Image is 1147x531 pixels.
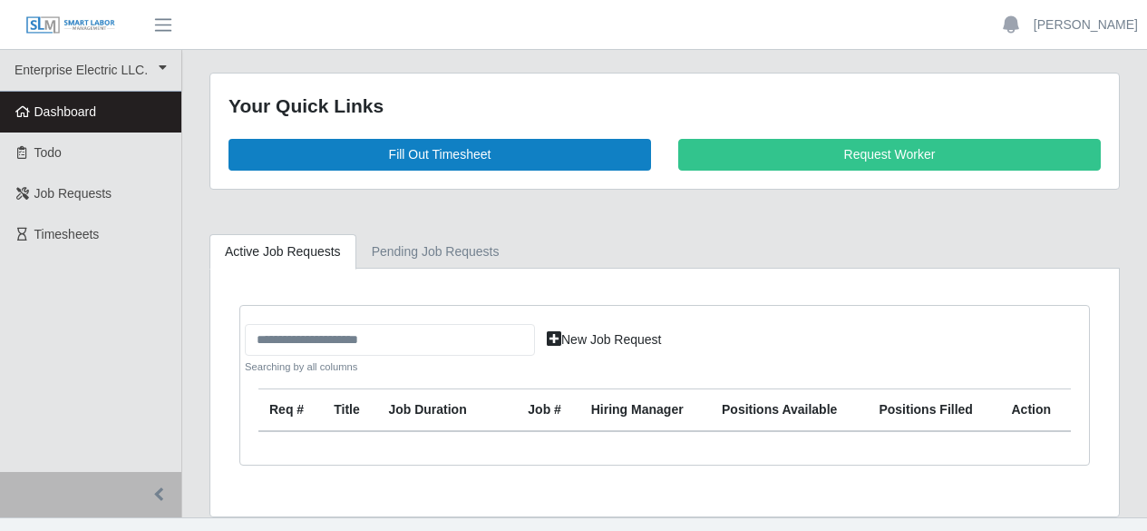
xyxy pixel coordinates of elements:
[868,389,1000,432] th: Positions Filled
[34,227,100,241] span: Timesheets
[34,104,97,119] span: Dashboard
[245,359,535,375] small: Searching by all columns
[356,234,515,270] a: Pending Job Requests
[25,15,116,35] img: SLM Logo
[258,389,323,432] th: Req #
[678,139,1101,171] a: Request Worker
[228,92,1101,121] div: Your Quick Links
[535,324,674,356] a: New Job Request
[323,389,377,432] th: Title
[34,145,62,160] span: Todo
[377,389,491,432] th: Job Duration
[34,186,112,201] span: Job Requests
[517,389,579,432] th: Job #
[1034,15,1138,34] a: [PERSON_NAME]
[228,139,651,171] a: Fill Out Timesheet
[1001,389,1072,432] th: Action
[580,389,711,432] th: Hiring Manager
[209,234,356,270] a: Active Job Requests
[711,389,868,432] th: Positions Available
